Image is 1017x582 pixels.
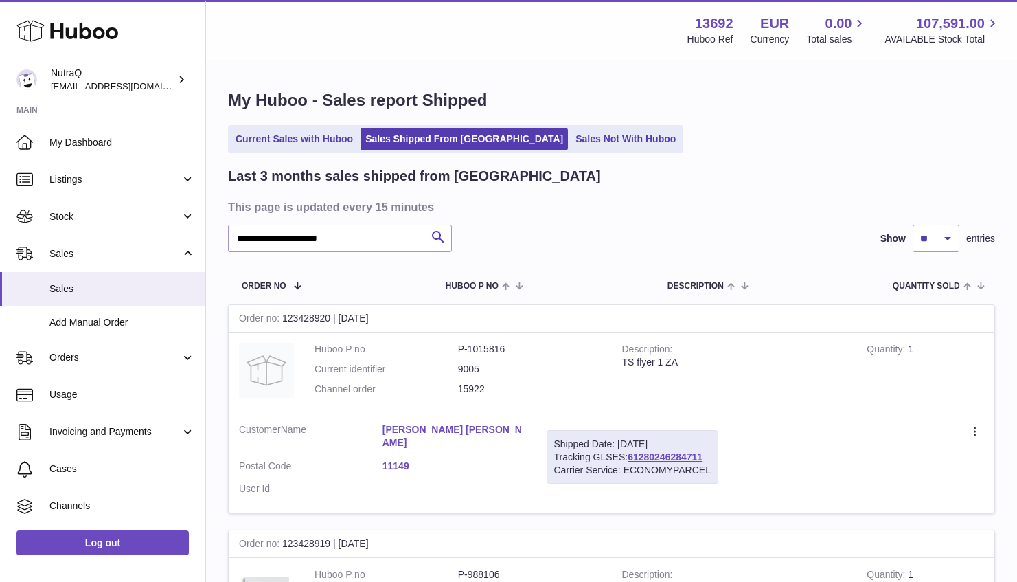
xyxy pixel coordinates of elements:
[571,128,681,150] a: Sales Not With Huboo
[315,383,458,396] dt: Channel order
[760,14,789,33] strong: EUR
[667,282,724,291] span: Description
[239,482,382,495] dt: User Id
[916,14,985,33] span: 107,591.00
[628,451,702,462] a: 61280246284711
[880,232,906,245] label: Show
[893,282,960,291] span: Quantity Sold
[382,460,526,473] a: 11149
[751,33,790,46] div: Currency
[16,530,189,555] a: Log out
[49,462,195,475] span: Cases
[239,538,282,552] strong: Order no
[806,33,867,46] span: Total sales
[458,363,602,376] dd: 9005
[884,33,1001,46] span: AVAILABLE Stock Total
[687,33,733,46] div: Huboo Ref
[51,80,202,91] span: [EMAIL_ADDRESS][DOMAIN_NAME]
[458,343,602,356] dd: P-1015816
[228,89,995,111] h1: My Huboo - Sales report Shipped
[446,282,499,291] span: Huboo P no
[16,69,37,90] img: log@nutraq.com
[547,430,718,484] div: Tracking GLSES:
[966,232,995,245] span: entries
[315,343,458,356] dt: Huboo P no
[49,351,181,364] span: Orders
[49,316,195,329] span: Add Manual Order
[554,464,711,477] div: Carrier Service: ECONOMYPARCEL
[229,530,994,558] div: 123428919 | [DATE]
[361,128,568,150] a: Sales Shipped From [GEOGRAPHIC_DATA]
[49,247,181,260] span: Sales
[239,424,281,435] span: Customer
[695,14,733,33] strong: 13692
[554,438,711,451] div: Shipped Date: [DATE]
[315,568,458,581] dt: Huboo P no
[49,388,195,401] span: Usage
[49,425,181,438] span: Invoicing and Payments
[229,305,994,333] div: 123428920 | [DATE]
[239,343,294,398] img: no-photo.jpg
[622,344,673,358] strong: Description
[622,356,847,369] div: TS flyer 1 ZA
[49,500,195,513] span: Channels
[239,460,382,476] dt: Postal Code
[239,423,382,453] dt: Name
[806,14,867,46] a: 0.00 Total sales
[884,14,1001,46] a: 107,591.00 AVAILABLE Stock Total
[239,313,282,327] strong: Order no
[49,210,181,223] span: Stock
[228,167,601,186] h2: Last 3 months sales shipped from [GEOGRAPHIC_DATA]
[228,199,992,214] h3: This page is updated every 15 minutes
[49,136,195,149] span: My Dashboard
[231,128,358,150] a: Current Sales with Huboo
[315,363,458,376] dt: Current identifier
[856,333,994,413] td: 1
[242,282,286,291] span: Order No
[867,344,908,358] strong: Quantity
[458,568,602,581] dd: P-988106
[51,67,174,93] div: NutraQ
[49,173,181,186] span: Listings
[458,383,602,396] dd: 15922
[382,423,526,449] a: [PERSON_NAME] [PERSON_NAME]
[49,282,195,295] span: Sales
[825,14,852,33] span: 0.00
